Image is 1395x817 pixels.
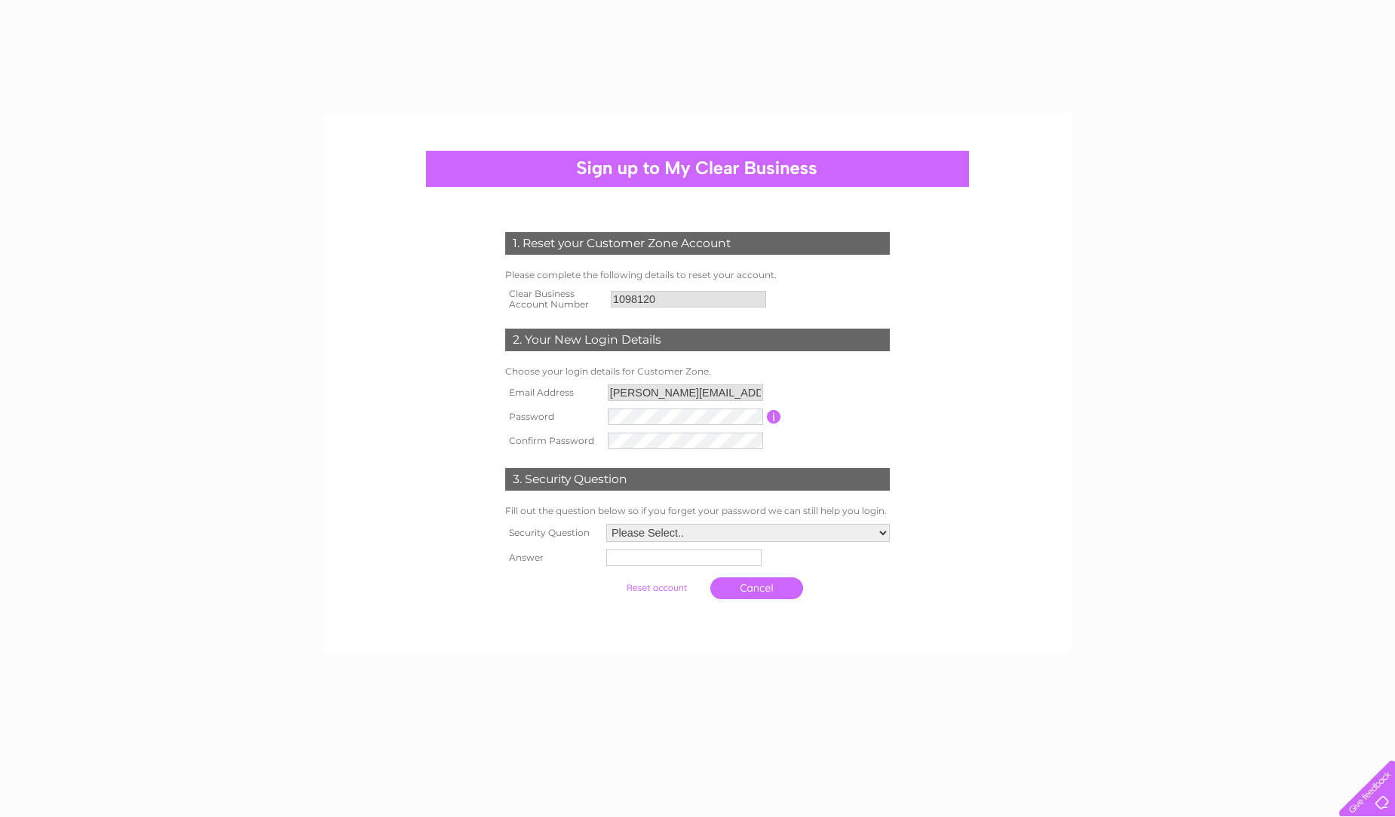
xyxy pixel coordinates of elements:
td: Choose your login details for Customer Zone. [501,363,894,381]
input: Information [767,410,781,424]
div: 1. Reset your Customer Zone Account [505,232,890,255]
a: Cancel [710,577,803,599]
td: Fill out the question below so if you forget your password we can still help you login. [501,502,894,520]
input: Submit [610,577,703,598]
th: Security Question [501,520,602,546]
td: Please complete the following details to reset your account. [501,266,894,284]
div: 3. Security Question [505,468,890,491]
th: Email Address [501,381,604,405]
th: Answer [501,546,602,570]
div: 2. Your New Login Details [505,329,890,351]
th: Password [501,405,604,429]
th: Clear Business Account Number [501,284,607,314]
th: Confirm Password [501,429,604,453]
